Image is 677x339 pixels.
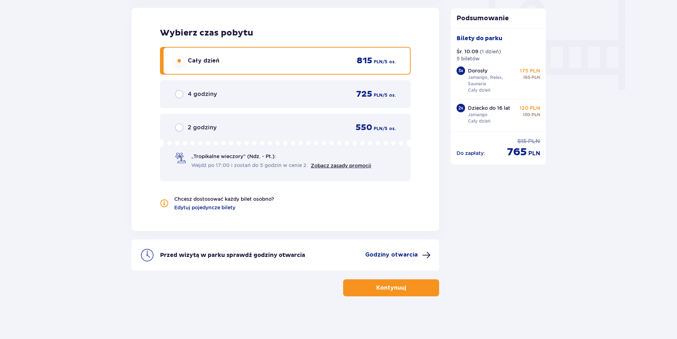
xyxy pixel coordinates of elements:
p: / 5 os. [383,59,396,65]
p: 815 [357,55,372,66]
a: Edytuj pojedyncze bilety [174,204,235,211]
p: 550 [356,122,372,133]
p: Dorosły [468,67,487,74]
p: Cały dzień [468,87,490,93]
p: 815 [517,138,527,145]
p: Przed wizytą w parku sprawdź godziny otwarcia [160,251,305,259]
p: Do zapłaty : [457,150,485,157]
a: Zobacz zasady promocji [311,163,371,168]
p: / 5 os. [383,125,396,132]
p: 5 biletów [457,55,480,62]
p: 175 PLN [520,67,540,74]
p: 4 godziny [188,90,217,98]
p: 130 [523,112,530,118]
p: PLN [532,112,540,118]
p: 2 godziny [188,124,217,131]
p: 185 [523,74,530,81]
p: ( 1 dzień ) [480,48,501,55]
p: Wybierz czas pobytu [160,28,411,38]
p: PLN [532,74,540,81]
p: 725 [356,89,372,99]
p: Jamango, Relax, Saunaria [468,74,517,87]
p: Cały dzień [468,118,490,124]
p: PLN [374,92,383,98]
span: Wejdź po 17:00 i zostań do 5 godzin w cenie 2. [191,162,308,169]
button: Kontynuuj [343,279,439,296]
p: Dziecko do 16 lat [468,104,510,112]
p: PLN [374,125,383,132]
p: 120 PLN [519,104,540,112]
p: Śr. 10.09 [457,48,478,55]
p: Kontynuuj [376,284,406,292]
p: Godziny otwarcia [365,251,418,259]
p: Cały dzień [188,57,219,65]
p: / 5 os. [383,92,396,98]
p: Chcesz dostosować każdy bilet osobno? [174,195,274,203]
p: Jamango [468,112,487,118]
div: 2 x [457,104,465,112]
p: „Tropikalne wieczory" (Ndz. - Pt.): [191,153,276,160]
button: Godziny otwarcia [365,251,431,259]
img: clock icon [140,248,154,262]
p: PLN [374,59,383,65]
div: 3 x [457,66,465,75]
p: Podsumowanie [451,14,546,23]
p: PLN [528,150,540,157]
p: 765 [507,145,527,159]
p: Bilety do parku [457,34,502,42]
p: PLN [528,138,540,145]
